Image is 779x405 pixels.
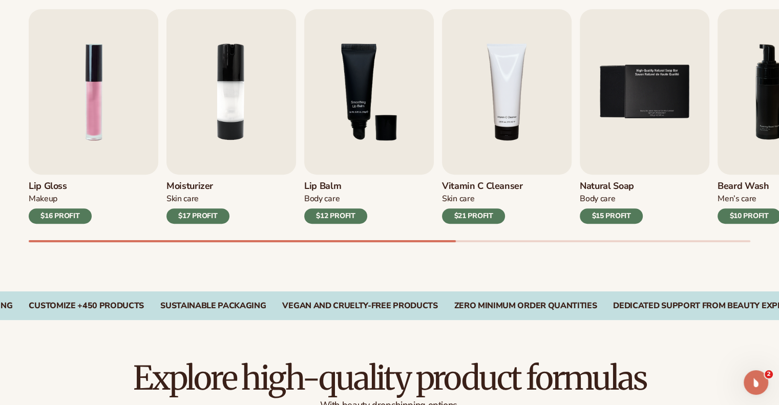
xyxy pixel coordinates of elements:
[29,301,144,311] div: CUSTOMIZE +450 PRODUCTS
[765,370,773,378] span: 2
[580,208,643,224] div: $15 PROFIT
[442,9,572,224] a: 4 / 9
[580,194,643,204] div: Body Care
[166,208,229,224] div: $17 PROFIT
[29,194,92,204] div: Makeup
[304,194,367,204] div: Body Care
[442,194,523,204] div: Skin Care
[282,301,437,311] div: VEGAN AND CRUELTY-FREE PRODUCTS
[160,301,266,311] div: SUSTAINABLE PACKAGING
[454,301,597,311] div: ZERO MINIMUM ORDER QUANTITIES
[304,9,434,224] a: 3 / 9
[29,208,92,224] div: $16 PROFIT
[304,181,367,192] h3: Lip Balm
[580,9,709,224] a: 5 / 9
[166,9,296,224] a: 2 / 9
[580,181,643,192] h3: Natural Soap
[304,208,367,224] div: $12 PROFIT
[744,370,768,395] iframe: Intercom live chat
[166,194,229,204] div: Skin Care
[29,361,750,395] h2: Explore high-quality product formulas
[29,181,92,192] h3: Lip Gloss
[166,181,229,192] h3: Moisturizer
[442,181,523,192] h3: Vitamin C Cleanser
[442,208,505,224] div: $21 PROFIT
[29,9,158,224] a: 1 / 9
